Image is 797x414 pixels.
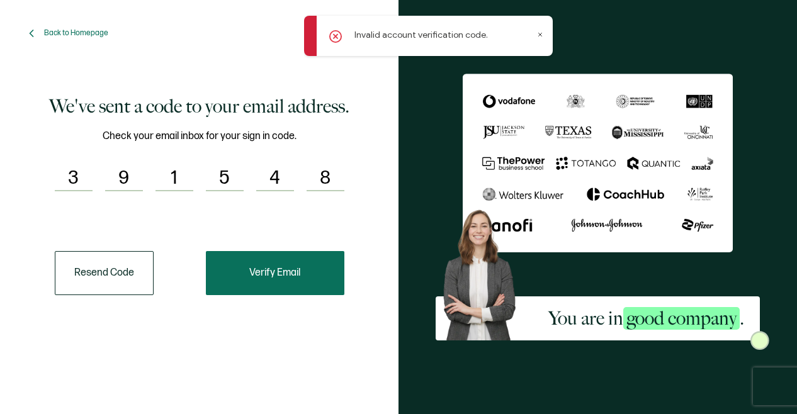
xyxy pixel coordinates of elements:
span: Back to Homepage [44,28,108,38]
span: Verify Email [249,268,300,278]
img: Sertifier We've sent a code to your email address. [463,74,733,252]
h2: You are in . [548,306,744,331]
img: Sertifier Signup [750,331,769,350]
img: Sertifier Signup - You are in <span class="strong-h">good company</span>. Hero [436,203,533,340]
button: Verify Email [206,251,344,295]
button: Resend Code [55,251,154,295]
span: Check your email inbox for your sign in code. [103,128,297,144]
span: good company [623,307,740,330]
p: Invalid account verification code. [354,28,488,42]
h1: We've sent a code to your email address. [49,94,349,119]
